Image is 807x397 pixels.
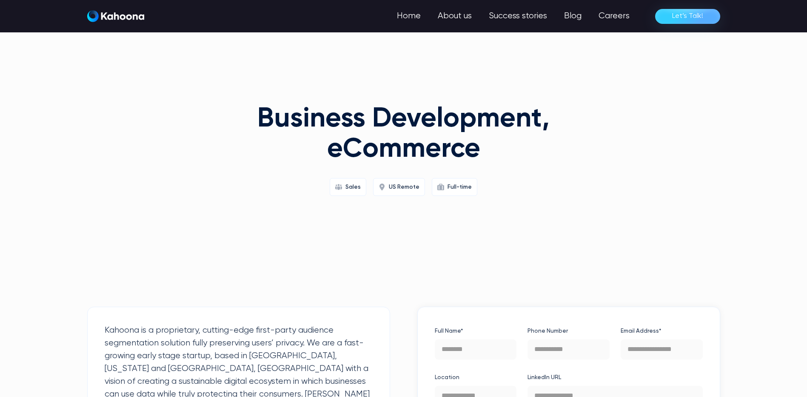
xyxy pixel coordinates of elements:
label: Email Address* [621,324,703,338]
a: Success stories [480,8,556,25]
a: home [87,10,144,23]
a: Home [388,8,429,25]
label: Location [435,371,517,384]
div: Full-time [448,180,472,194]
a: Let’s Talk! [655,9,720,24]
img: Kahoona logo white [87,10,144,22]
a: About us [429,8,480,25]
a: Careers [590,8,638,25]
label: LinkedIn URL [528,371,702,384]
div: Sales [345,180,361,194]
h1: Business Development, eCommerce [240,104,567,164]
label: Phone Number [528,324,610,338]
div: US Remote [389,180,419,194]
a: Blog [556,8,590,25]
div: Let’s Talk! [672,9,703,23]
label: Full Name* [435,324,517,338]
